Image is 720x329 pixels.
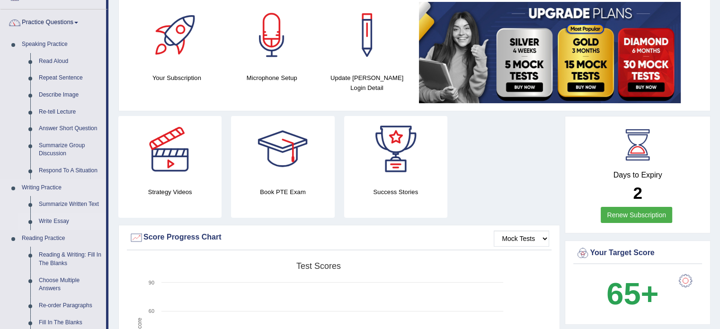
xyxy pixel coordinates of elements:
[231,187,334,197] h4: Book PTE Exam
[576,246,700,260] div: Your Target Score
[35,162,106,179] a: Respond To A Situation
[35,53,106,70] a: Read Aloud
[35,87,106,104] a: Describe Image
[18,36,106,53] a: Speaking Practice
[296,261,341,271] tspan: Test scores
[129,231,549,245] div: Score Progress Chart
[324,73,410,93] h4: Update [PERSON_NAME] Login Detail
[118,187,222,197] h4: Strategy Videos
[633,184,642,202] b: 2
[18,230,106,247] a: Reading Practice
[35,213,106,230] a: Write Essay
[35,70,106,87] a: Repeat Sentence
[344,187,447,197] h4: Success Stories
[149,308,154,314] text: 60
[35,297,106,314] a: Re-order Paragraphs
[35,104,106,121] a: Re-tell Lecture
[149,280,154,285] text: 90
[419,2,681,103] img: small5.jpg
[35,272,106,297] a: Choose Multiple Answers
[35,120,106,137] a: Answer Short Question
[606,276,658,311] b: 65+
[576,171,700,179] h4: Days to Expiry
[35,196,106,213] a: Summarize Written Text
[35,247,106,272] a: Reading & Writing: Fill In The Blanks
[229,73,315,83] h4: Microphone Setup
[18,179,106,196] a: Writing Practice
[0,9,106,33] a: Practice Questions
[134,73,220,83] h4: Your Subscription
[35,137,106,162] a: Summarize Group Discussion
[601,207,672,223] a: Renew Subscription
